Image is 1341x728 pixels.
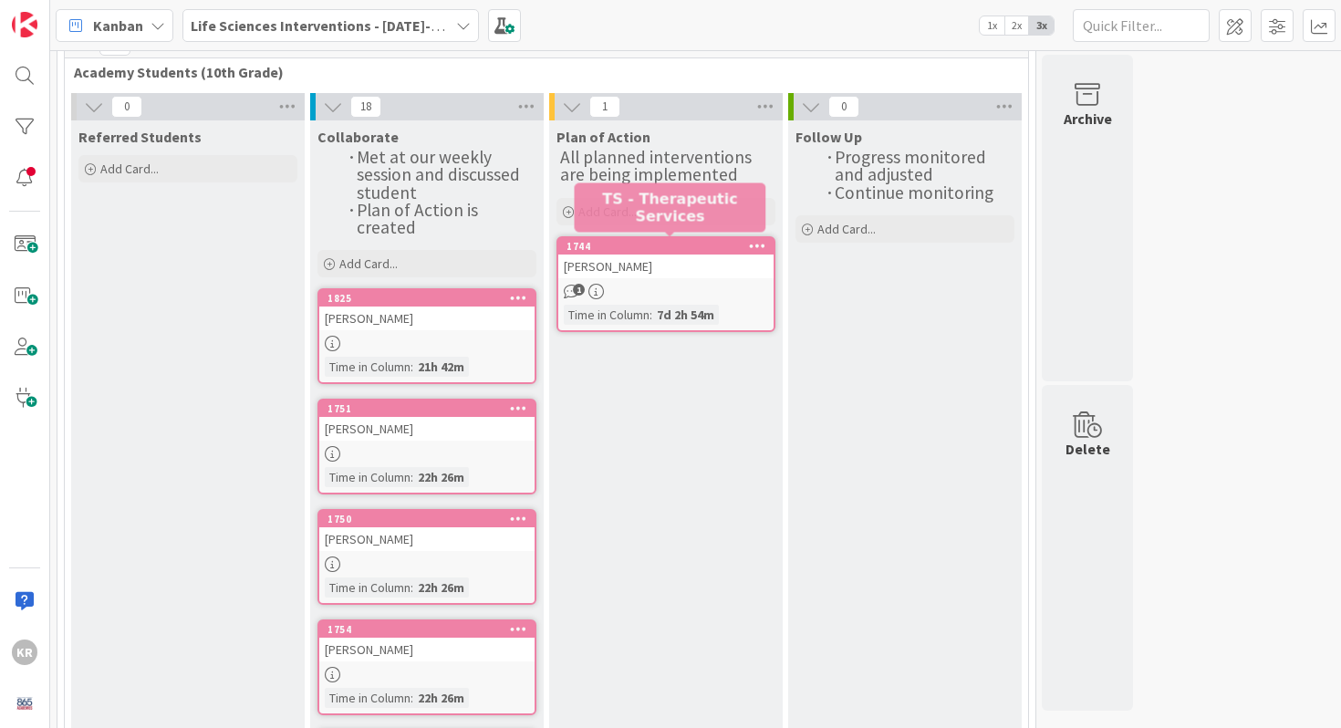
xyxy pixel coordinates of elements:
span: Add Card... [817,221,876,237]
div: 1751 [327,402,535,415]
div: 1825 [319,290,535,307]
div: 1825[PERSON_NAME] [319,290,535,330]
div: Time in Column [325,577,411,598]
span: 0 [828,96,859,118]
span: Collaborate [317,128,399,146]
span: 18 [350,96,381,118]
div: [PERSON_NAME] [319,417,535,441]
div: 1754 [327,623,535,636]
span: All planned interventions are being implemented [560,146,755,185]
img: Visit kanbanzone.com [12,12,37,37]
div: 1750[PERSON_NAME] [319,511,535,551]
div: Time in Column [325,467,411,487]
div: [PERSON_NAME] [319,527,535,551]
div: 7d 2h 54m [652,305,719,325]
div: 1744 [558,238,774,255]
div: Time in Column [325,688,411,708]
div: KR [12,640,37,665]
div: Time in Column [325,357,411,377]
span: Plan of Action [556,128,650,146]
span: Plan of Action is created [357,199,482,238]
span: Add Card... [339,255,398,272]
span: : [411,577,413,598]
div: [PERSON_NAME] [319,638,535,661]
span: Continue monitoring [835,182,993,203]
span: Progress monitored and adjusted [835,146,990,185]
span: Referred Students [78,128,202,146]
div: 21h 42m [413,357,469,377]
a: 1750[PERSON_NAME]Time in Column:22h 26m [317,509,536,605]
span: Add Card... [100,161,159,177]
span: 2x [1004,16,1029,35]
span: Met at our weekly session and discussed student [357,146,524,203]
span: Academy Students (10th Grade) [74,63,1005,81]
div: 1744 [567,240,774,253]
div: 22h 26m [413,577,469,598]
div: 22h 26m [413,467,469,487]
a: 1751[PERSON_NAME]Time in Column:22h 26m [317,399,536,494]
input: Quick Filter... [1073,9,1210,42]
div: 1750 [319,511,535,527]
span: : [411,467,413,487]
div: [PERSON_NAME] [319,307,535,330]
a: 1744[PERSON_NAME]Time in Column:7d 2h 54m [556,236,775,332]
div: 1825 [327,292,535,305]
div: [PERSON_NAME] [558,255,774,278]
div: Delete [1066,438,1110,460]
div: 1744[PERSON_NAME] [558,238,774,278]
span: 1x [980,16,1004,35]
span: 1 [589,96,620,118]
span: 1 [573,284,585,296]
div: 22h 26m [413,688,469,708]
span: : [411,357,413,377]
a: 1754[PERSON_NAME]Time in Column:22h 26m [317,619,536,715]
span: 0 [111,96,142,118]
span: Kanban [93,15,143,36]
span: 3x [1029,16,1054,35]
span: : [411,688,413,708]
div: Time in Column [564,305,650,325]
h5: TS - Therapeutic Services [582,190,759,224]
div: 1750 [327,513,535,525]
img: avatar [12,691,37,716]
span: Follow Up [795,128,862,146]
div: Archive [1064,108,1112,130]
b: Life Sciences Interventions - [DATE]-[DATE] [191,16,473,35]
div: 1751[PERSON_NAME] [319,400,535,441]
div: 1754[PERSON_NAME] [319,621,535,661]
div: 1754 [319,621,535,638]
div: 1751 [319,400,535,417]
a: 1825[PERSON_NAME]Time in Column:21h 42m [317,288,536,384]
span: : [650,305,652,325]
